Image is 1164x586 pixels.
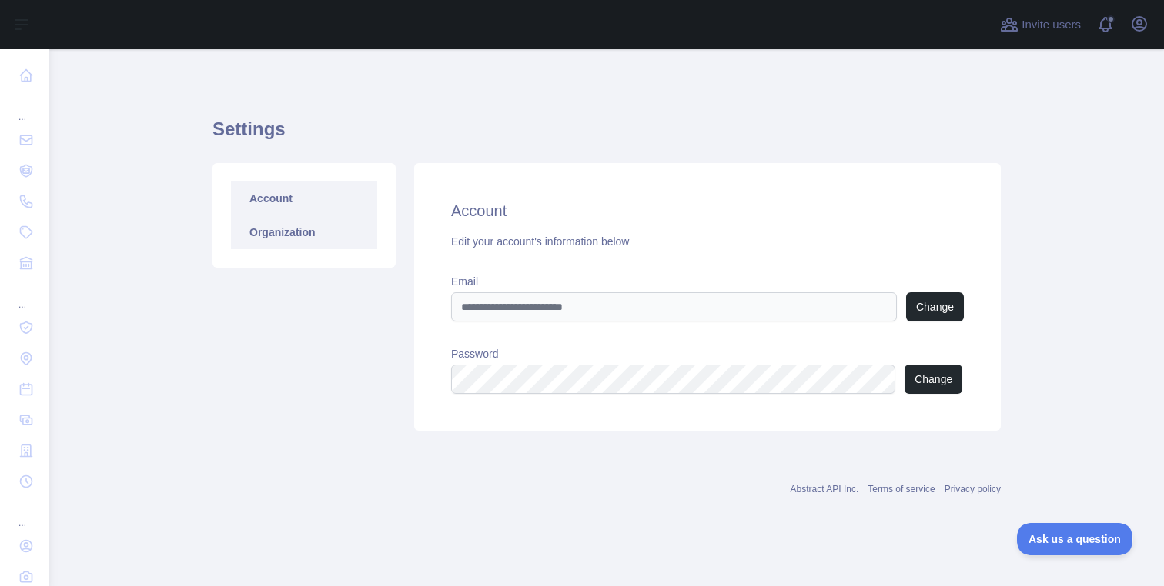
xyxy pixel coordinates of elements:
[12,280,37,311] div: ...
[451,274,964,289] label: Email
[868,484,935,494] a: Terms of service
[212,117,1001,154] h1: Settings
[231,215,377,249] a: Organization
[231,181,377,215] a: Account
[945,484,1001,494] a: Privacy policy
[905,365,962,394] button: Change
[1022,16,1081,34] span: Invite users
[451,346,964,361] label: Password
[1017,523,1133,555] iframe: Toggle Customer Support
[791,484,859,494] a: Abstract API Inc.
[451,234,964,249] div: Edit your account's information below
[12,92,37,123] div: ...
[906,292,964,321] button: Change
[997,12,1084,37] button: Invite users
[451,200,964,221] h2: Account
[12,498,37,529] div: ...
